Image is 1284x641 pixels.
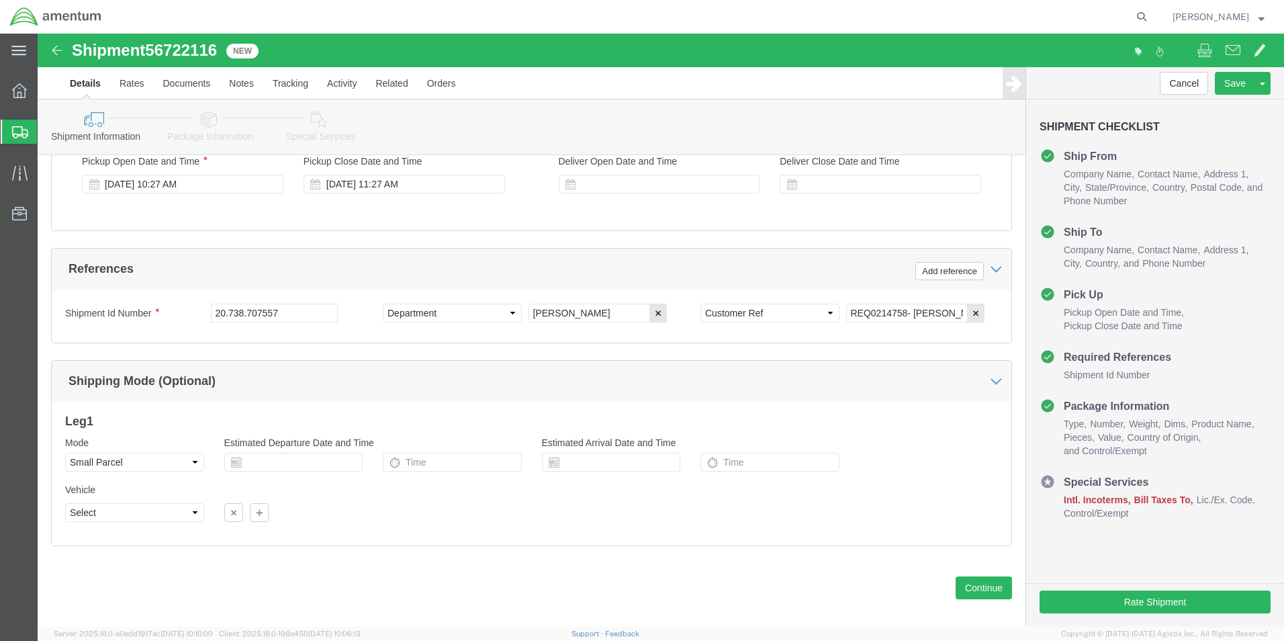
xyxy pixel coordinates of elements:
[308,630,361,638] span: [DATE] 10:06:13
[1061,628,1268,640] span: Copyright © [DATE]-[DATE] Agistix Inc., All Rights Reserved
[54,630,213,638] span: Server: 2025.18.0-a0edd1917ac
[160,630,213,638] span: [DATE] 10:10:00
[9,7,102,27] img: logo
[571,630,605,638] a: Support
[219,630,361,638] span: Client: 2025.18.0-198a450
[1172,9,1265,25] button: [PERSON_NAME]
[1173,9,1249,24] span: Senecia Morgan
[605,630,639,638] a: Feedback
[38,34,1284,627] iframe: FS Legacy Container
